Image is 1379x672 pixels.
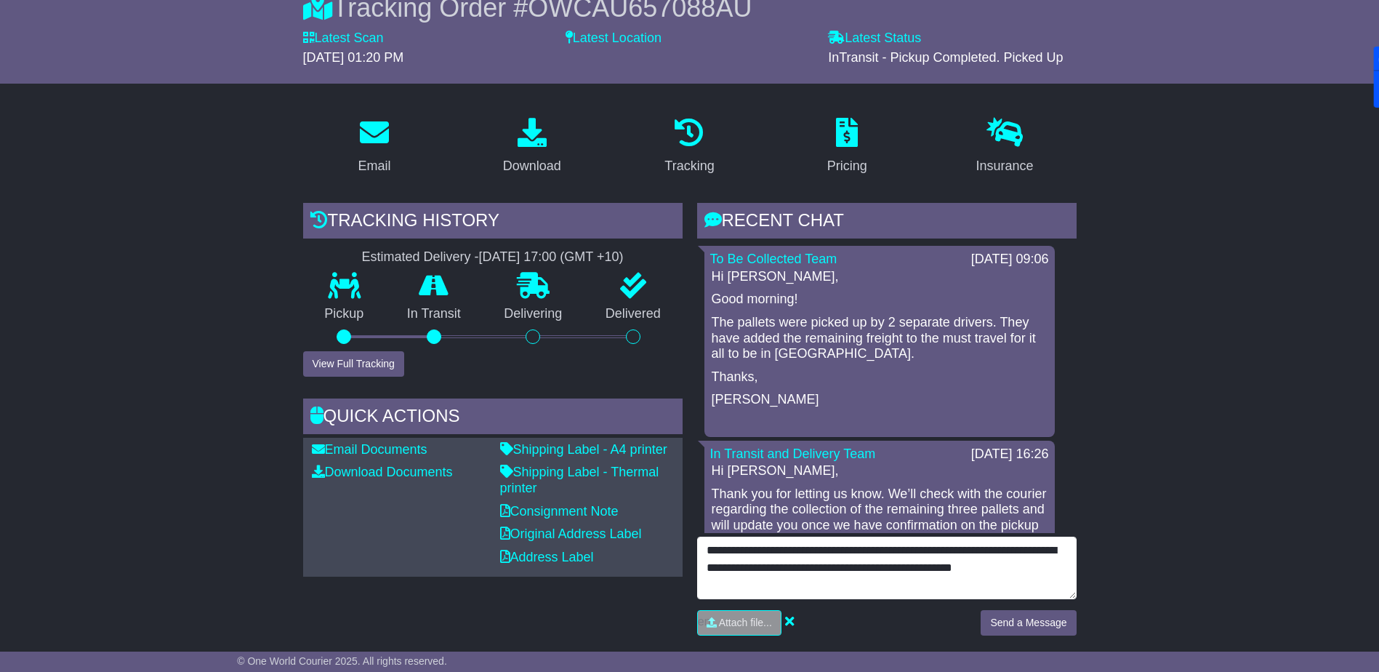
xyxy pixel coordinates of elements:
[303,306,386,322] p: Pickup
[827,156,867,176] div: Pricing
[503,156,561,176] div: Download
[584,306,683,322] p: Delivered
[710,447,876,461] a: In Transit and Delivery Team
[712,292,1048,308] p: Good morning!
[697,203,1077,242] div: RECENT CHAT
[500,527,642,541] a: Original Address Label
[971,252,1049,268] div: [DATE] 09:06
[818,113,877,181] a: Pricing
[303,31,384,47] label: Latest Scan
[237,655,447,667] span: © One World Courier 2025. All rights reserved.
[712,392,1048,408] p: [PERSON_NAME]
[312,442,427,457] a: Email Documents
[828,50,1063,65] span: InTransit - Pickup Completed. Picked Up
[483,306,584,322] p: Delivering
[712,315,1048,362] p: The pallets were picked up by 2 separate drivers. They have added the remaining freight to the mu...
[712,463,1048,479] p: Hi [PERSON_NAME],
[971,447,1049,463] div: [DATE] 16:26
[358,156,390,176] div: Email
[710,252,837,266] a: To Be Collected Team
[981,610,1076,636] button: Send a Message
[303,351,404,377] button: View Full Tracking
[500,504,619,519] a: Consignment Note
[303,249,683,265] div: Estimated Delivery -
[976,156,1034,176] div: Insurance
[655,113,723,181] a: Tracking
[479,249,624,265] div: [DATE] 17:00 (GMT +10)
[385,306,483,322] p: In Transit
[712,487,1048,549] p: Thank you for letting us know. We’ll check with the courier regarding the collection of the remai...
[566,31,662,47] label: Latest Location
[303,399,683,438] div: Quick Actions
[664,156,714,176] div: Tracking
[500,442,667,457] a: Shipping Label - A4 printer
[303,203,683,242] div: Tracking history
[828,31,921,47] label: Latest Status
[494,113,571,181] a: Download
[303,50,404,65] span: [DATE] 01:20 PM
[712,269,1048,285] p: Hi [PERSON_NAME],
[312,465,453,479] a: Download Documents
[500,465,659,495] a: Shipping Label - Thermal printer
[348,113,400,181] a: Email
[712,369,1048,385] p: Thanks,
[967,113,1043,181] a: Insurance
[500,550,594,564] a: Address Label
